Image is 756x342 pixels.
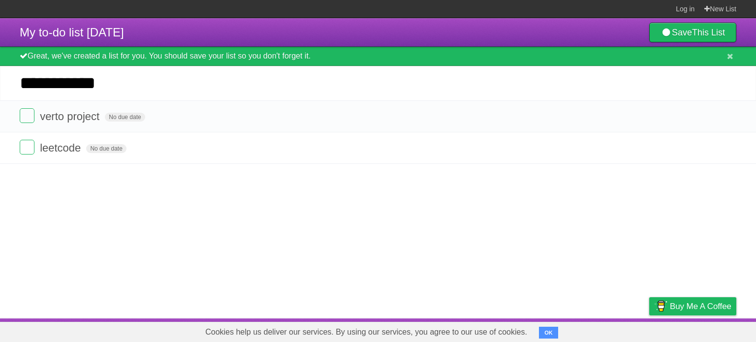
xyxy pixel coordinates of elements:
a: Terms [603,321,625,340]
a: Suggest a feature [674,321,736,340]
img: Buy me a coffee [654,298,667,314]
span: Cookies help us deliver our services. By using our services, you agree to our use of cookies. [195,322,537,342]
span: Buy me a coffee [670,298,731,315]
span: leetcode [40,142,83,154]
b: This List [692,28,725,37]
span: My to-do list [DATE] [20,26,124,39]
span: No due date [86,144,126,153]
a: Buy me a coffee [649,297,736,315]
label: Done [20,140,34,155]
a: Developers [551,321,591,340]
a: Privacy [636,321,662,340]
button: OK [539,327,558,339]
label: Done [20,108,34,123]
span: verto project [40,110,102,123]
a: SaveThis List [649,23,736,42]
span: No due date [105,113,145,122]
a: About [518,321,539,340]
